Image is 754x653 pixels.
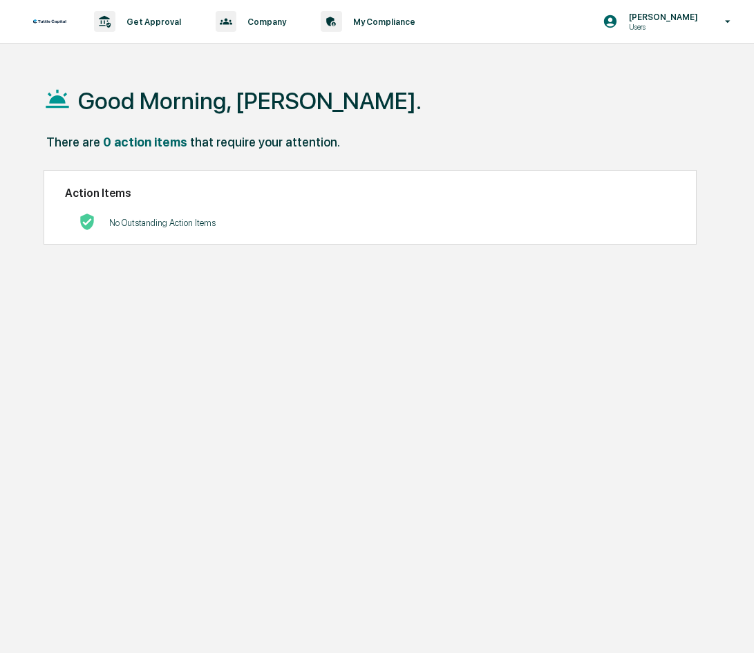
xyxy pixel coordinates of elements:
img: logo [33,19,66,24]
h1: Good Morning, [PERSON_NAME]. [78,87,422,115]
div: that require your attention. [190,135,340,149]
p: Get Approval [115,17,188,27]
p: Company [236,17,293,27]
p: No Outstanding Action Items [109,218,216,228]
p: [PERSON_NAME] [618,12,705,22]
img: No Actions logo [79,214,95,230]
div: 0 action items [103,135,187,149]
p: Users [618,22,705,32]
p: My Compliance [342,17,422,27]
div: There are [46,135,100,149]
h2: Action Items [65,187,676,200]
